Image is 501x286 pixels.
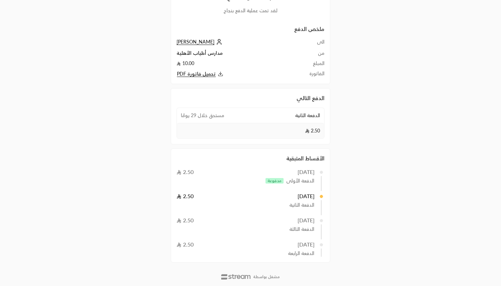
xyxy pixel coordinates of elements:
[298,240,315,249] div: [DATE]
[177,169,194,175] span: 2.50
[295,112,320,119] span: الدفعة الثانية
[177,94,324,102] div: الدفع التالي
[177,25,324,33] h2: ملخص الدفع
[177,70,290,78] button: تحميل فاتورة PDF
[288,250,314,257] span: الدفعة الرابعة
[177,60,290,70] td: 10.00
[181,112,224,119] span: مستحق خلال 29 يومًا
[286,177,314,184] span: الدفعة الأولى
[177,39,214,45] span: [PERSON_NAME]
[289,202,314,208] span: الدفعة الثانية
[177,217,194,223] span: 2.50
[177,71,216,77] span: تحميل فاتورة PDF
[177,241,194,248] span: 2.50
[177,39,224,45] a: [PERSON_NAME]
[298,216,315,224] div: [DATE]
[298,192,315,200] div: [DATE]
[298,168,315,176] div: [DATE]
[265,178,284,184] span: مدفوعة
[253,274,280,280] p: مشغل بواسطة
[177,154,324,162] div: الأقساط المتبقية
[177,193,194,199] span: 2.50
[177,50,290,60] td: مدارس أطياب الأهلية
[290,38,324,50] td: الى
[305,127,320,134] span: 2.50
[290,50,324,60] td: من
[290,70,324,78] td: الفاتورة
[177,7,324,14] div: لقد تمت عملية الدفع بنجاح
[289,226,314,233] span: الدفعة الثالثة
[290,60,324,70] td: المبلغ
